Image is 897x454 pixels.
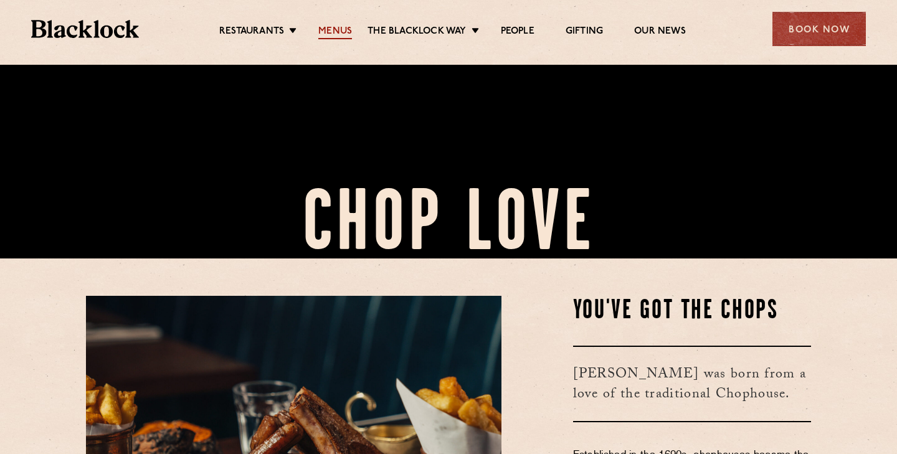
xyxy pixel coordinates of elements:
h2: You've Got The Chops [573,296,812,327]
a: Menus [318,26,352,39]
a: Restaurants [219,26,284,39]
a: People [501,26,534,39]
a: Gifting [566,26,603,39]
a: Our News [634,26,686,39]
h3: [PERSON_NAME] was born from a love of the traditional Chophouse. [573,346,812,422]
a: The Blacklock Way [368,26,466,39]
div: Book Now [772,12,866,46]
img: BL_Textured_Logo-footer-cropped.svg [31,20,139,38]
